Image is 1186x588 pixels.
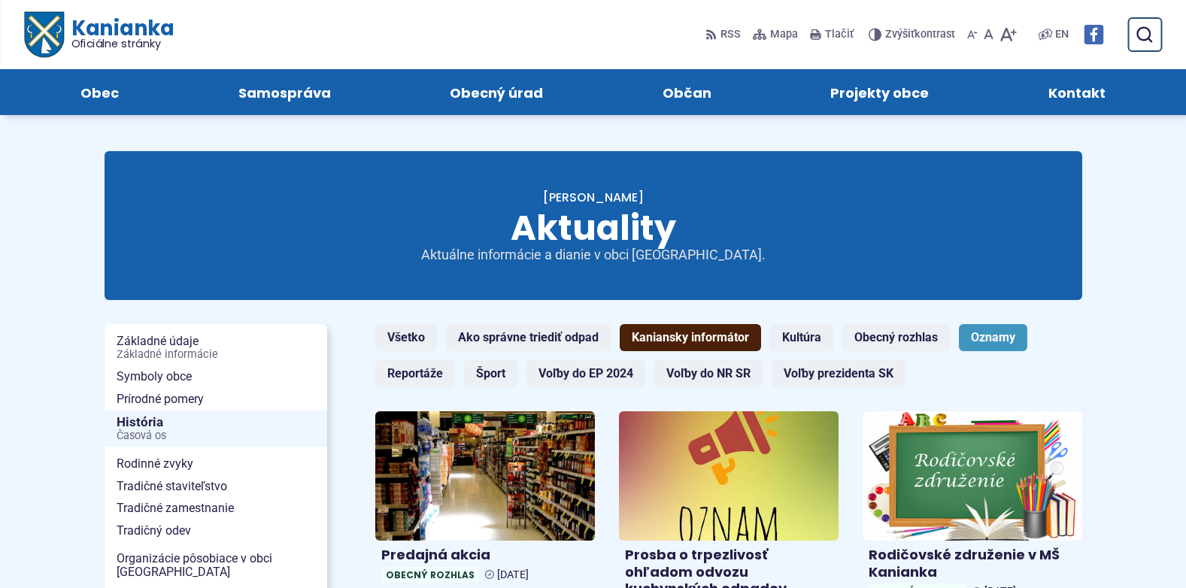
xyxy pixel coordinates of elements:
span: Časová os [117,430,315,442]
span: kontrast [885,29,955,41]
span: Tradičné staviteľstvo [117,475,315,498]
a: Tradičné staviteľstvo [105,475,327,498]
a: Voľby do EP 2024 [526,360,645,387]
span: [DATE] [497,568,529,581]
span: Oficiálne stránky [71,38,174,49]
span: História [117,411,315,447]
a: Samospráva [194,69,376,115]
button: Nastaviť pôvodnú veľkosť písma [981,19,996,50]
span: Základné informácie [117,349,315,361]
a: Organizácie pôsobiace v obci [GEOGRAPHIC_DATA] [105,547,327,583]
span: Kontakt [1048,69,1106,115]
a: Projekty obce [786,69,974,115]
a: Voľby prezidenta SK [772,360,905,387]
span: Základné údaje [117,330,315,365]
a: Tradičné zamestnanie [105,497,327,520]
span: Symboly obce [117,365,315,388]
button: Zmenšiť veľkosť písma [964,19,981,50]
a: Občan [618,69,757,115]
span: Obec [80,69,119,115]
span: Tradičné zamestnanie [117,497,315,520]
a: Ako správne triediť odpad [446,324,611,351]
span: Rodinné zvyky [117,453,315,475]
a: Šport [464,360,517,387]
a: Rodinné zvyky [105,453,327,475]
button: Zväčšiť veľkosť písma [996,19,1020,50]
span: EN [1055,26,1069,44]
span: Tlačiť [825,29,854,41]
span: Organizácie pôsobiace v obci [GEOGRAPHIC_DATA] [117,547,315,583]
a: Kaniansky informátor [620,324,761,351]
a: Tradičný odev [105,520,327,542]
span: Zvýšiť [885,28,915,41]
a: Mapa [750,19,801,50]
p: Aktuálne informácie a dianie v obci [GEOGRAPHIC_DATA]. [413,247,774,264]
img: Prejsť na Facebook stránku [1084,25,1103,44]
span: Aktuality [511,204,676,252]
a: Voľby do NR SR [654,360,763,387]
a: Základné údajeZákladné informácie [105,330,327,365]
img: Prejsť na domovskú stránku [24,12,63,58]
h4: Rodičovské združenie v MŠ Kanianka [869,547,1076,580]
a: Všetko [375,324,437,351]
a: HistóriaČasová os [105,411,327,447]
span: Projekty obce [830,69,929,115]
button: Zvýšiťkontrast [869,19,958,50]
span: Obecný rozhlas [381,567,479,583]
span: Tradičný odev [117,520,315,542]
a: Obec [36,69,164,115]
a: Kultúra [770,324,833,351]
a: RSS [705,19,744,50]
span: Prírodné pomery [117,388,315,411]
a: Obecný úrad [405,69,588,115]
a: Kontakt [1004,69,1151,115]
a: Logo Kanianka, prejsť na domovskú stránku. [24,12,174,58]
a: Reportáže [375,360,455,387]
a: Symboly obce [105,365,327,388]
a: Oznamy [959,324,1027,351]
a: EN [1052,26,1072,44]
span: RSS [720,26,741,44]
a: Obecný rozhlas [842,324,950,351]
a: Prírodné pomery [105,388,327,411]
h4: Predajná akcia [381,547,589,564]
span: Obecný úrad [450,69,543,115]
span: Mapa [770,26,798,44]
span: Samospráva [238,69,331,115]
span: Občan [663,69,711,115]
button: Tlačiť [807,19,857,50]
a: [PERSON_NAME] [543,189,644,206]
span: Kanianka [63,18,173,50]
